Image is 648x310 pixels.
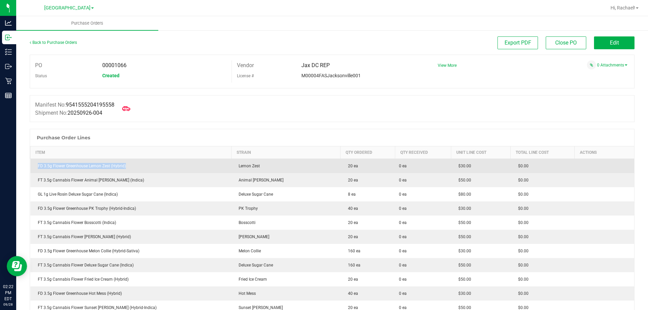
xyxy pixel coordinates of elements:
[5,20,12,26] inline-svg: Analytics
[345,164,358,168] span: 20 ea
[610,39,619,46] span: Edit
[345,249,360,253] span: 160 ea
[301,62,330,68] span: Jax DC REP
[35,71,47,81] label: Status
[399,276,407,282] span: 0 ea
[515,277,529,282] span: $0.00
[455,192,471,197] span: $80.00
[66,102,114,108] span: 9541555204195558
[515,234,529,239] span: $0.00
[235,234,269,239] span: [PERSON_NAME]
[515,263,529,267] span: $0.00
[102,62,127,68] span: 00001066
[235,192,273,197] span: Deluxe Sugar Cane
[35,109,102,117] label: Shipment No:
[515,305,529,310] span: $0.00
[5,49,12,55] inline-svg: Inventory
[455,263,471,267] span: $50.00
[34,290,227,297] div: FD 3.5g Flower Greenhouse Hot Mess (Hybrid)
[455,220,471,225] span: $50.00
[235,249,261,253] span: Melon Collie
[34,220,227,226] div: FT 3.5g Cannabis Flower Bosscotti (Indica)
[594,36,634,49] button: Edit
[455,206,471,211] span: $30.00
[235,305,283,310] span: Sunset [PERSON_NAME]
[5,63,12,70] inline-svg: Outbound
[34,191,227,197] div: GL 1g Live Rosin Deluxe Sugar Cane (Indica)
[3,284,13,302] p: 02:22 PM EDT
[587,60,596,69] span: Attach a document
[341,146,395,159] th: Qty Ordered
[597,63,627,67] a: 0 Attachments
[5,78,12,84] inline-svg: Retail
[3,302,13,307] p: 09/28
[399,177,407,183] span: 0 ea
[515,291,529,296] span: $0.00
[455,305,471,310] span: $50.00
[235,291,256,296] span: Hot Mess
[102,73,119,78] span: Created
[611,5,635,10] span: Hi, Rachael!
[34,276,227,282] div: FT 3.5g Cannabis Flower Fried Ice Cream (Hybrid)
[515,206,529,211] span: $0.00
[7,256,27,276] iframe: Resource center
[44,5,90,11] span: [GEOGRAPHIC_DATA]
[497,36,538,49] button: Export PDF
[455,234,471,239] span: $50.00
[35,60,42,71] label: PO
[399,205,407,212] span: 0 ea
[399,290,407,297] span: 0 ea
[515,178,529,182] span: $0.00
[119,102,133,115] span: Mark as Arrived
[455,164,471,168] span: $30.00
[237,60,254,71] label: Vendor
[235,277,267,282] span: Fried Ice Cream
[231,146,340,159] th: Strain
[235,263,273,267] span: Deluxe Sugar Cane
[5,34,12,41] inline-svg: Inbound
[34,163,227,169] div: FD 3.5g Flower Greenhouse Lemon Zest (Hybrid)
[34,262,227,268] div: FT 3.5g Cannabis Flower Deluxe Sugar Cane (Indica)
[451,146,510,159] th: Unit Line Cost
[399,262,407,268] span: 0 ea
[345,277,358,282] span: 20 ea
[345,178,358,182] span: 20 ea
[37,135,90,140] h1: Purchase Order Lines
[455,277,471,282] span: $50.00
[235,206,258,211] span: PK Trophy
[515,249,529,253] span: $0.00
[345,305,358,310] span: 20 ea
[399,191,407,197] span: 0 ea
[345,206,358,211] span: 40 ea
[235,164,260,168] span: Lemon Zest
[62,20,112,26] span: Purchase Orders
[235,220,255,225] span: Bosscotti
[34,177,227,183] div: FT 3.5g Cannabis Flower Animal [PERSON_NAME] (Indica)
[399,248,407,254] span: 0 ea
[399,163,407,169] span: 0 ea
[67,110,102,116] span: 20250926-004
[511,146,575,159] th: Total Line Cost
[34,248,227,254] div: FD 3.5g Flower Greenhouse Melon Collie (Hybrid-Sativa)
[399,234,407,240] span: 0 ea
[399,220,407,226] span: 0 ea
[505,39,531,46] span: Export PDF
[345,291,358,296] span: 40 ea
[5,92,12,99] inline-svg: Reports
[345,234,358,239] span: 20 ea
[455,178,471,182] span: $50.00
[35,101,114,109] label: Manifest No:
[438,63,457,68] a: View More
[237,71,254,81] label: License #
[345,220,358,225] span: 20 ea
[34,205,227,212] div: FD 3.5g Flower Greenhouse PK Trophy (Hybrid-Indica)
[515,164,529,168] span: $0.00
[455,291,471,296] span: $30.00
[235,178,283,182] span: Animal [PERSON_NAME]
[301,73,361,78] span: M00004FASJacksonville001
[345,263,360,267] span: 160 ea
[455,249,471,253] span: $30.00
[515,220,529,225] span: $0.00
[575,146,634,159] th: Actions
